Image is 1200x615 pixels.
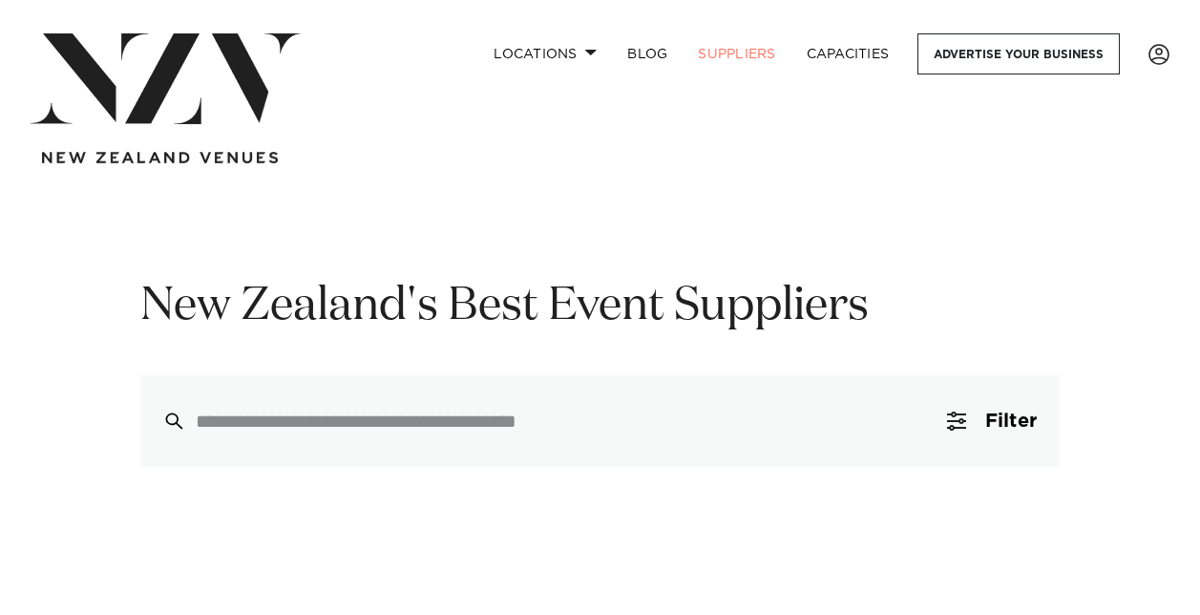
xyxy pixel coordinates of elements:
[140,277,1060,337] h1: New Zealand's Best Event Suppliers
[985,412,1037,431] span: Filter
[924,375,1060,467] button: Filter
[478,33,612,74] a: Locations
[612,33,683,74] a: BLOG
[683,33,790,74] a: SUPPLIERS
[42,152,278,164] img: new-zealand-venues-text.png
[31,33,301,124] img: nzv-logo.png
[917,33,1120,74] a: Advertise your business
[791,33,905,74] a: Capacities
